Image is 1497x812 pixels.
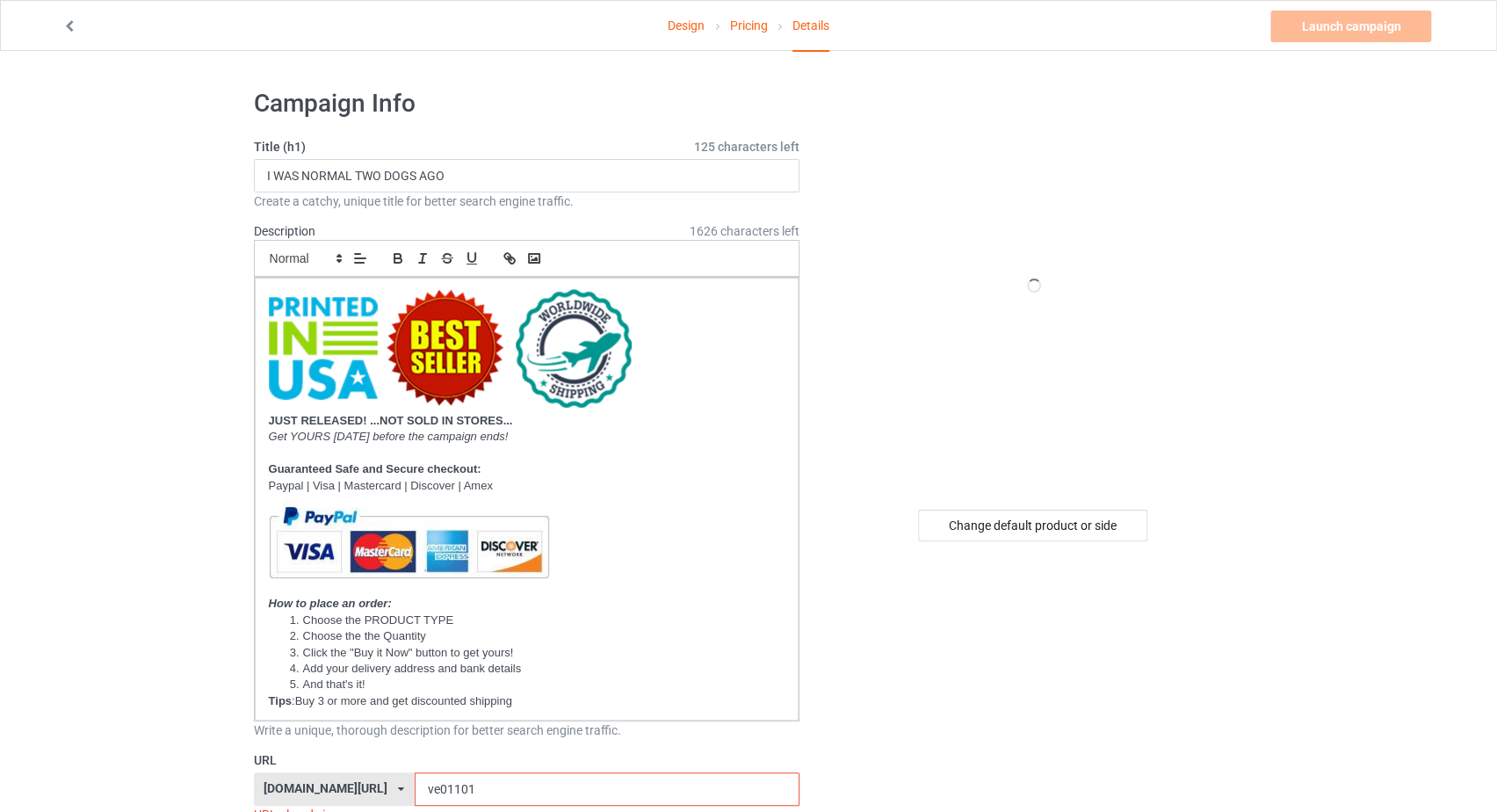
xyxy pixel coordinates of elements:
em: How to place an order: [269,597,392,610]
strong: Guaranteed Safe and Secure checkout: [269,462,481,475]
div: [DOMAIN_NAME][URL] [264,782,387,794]
a: Design [668,1,705,50]
div: Change default product or side [918,510,1147,541]
li: Choose the PRODUCT TYPE [286,613,785,628]
h1: Campaign Info [254,88,800,120]
img: 0f398873-31b8-474e-a66b-c8d8c57c2412 [269,289,632,408]
p: :Buy 3 or more and get discounted shipping [269,693,785,710]
span: 125 characters left [694,138,799,156]
div: Write a unique, thorough description for better search engine traffic. [254,721,800,739]
strong: Tips [269,694,293,707]
div: Details [792,1,829,52]
label: Description [254,224,315,238]
img: AM_mc_vs_dc_ae.jpg [269,494,549,591]
span: 1626 characters left [690,222,799,240]
strong: JUST RELEASED! ...NOT SOLD IN STORES... [269,414,513,427]
p: Paypal | Visa | Mastercard | Discover | Amex [269,478,785,495]
a: Pricing [729,1,767,50]
label: Title (h1) [254,138,800,156]
li: And that's it! [286,677,785,692]
div: Create a catchy, unique title for better search engine traffic. [254,192,800,210]
em: Get YOURS [DATE] before the campaign ends! [269,430,509,443]
label: URL [254,751,800,769]
li: Click the "Buy it Now" button to get yours! [286,645,785,661]
li: Add your delivery address and bank details [286,661,785,677]
li: Choose the the Quantity [286,628,785,644]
